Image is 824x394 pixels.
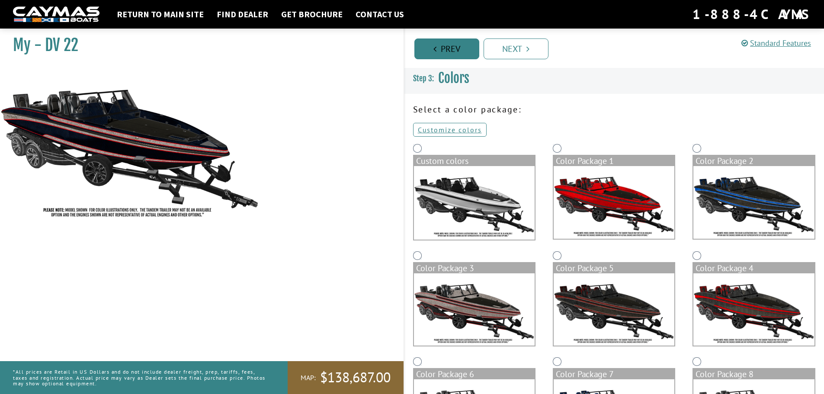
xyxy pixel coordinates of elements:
a: MAP:$138,687.00 [288,361,404,394]
img: DV22-Base-Layer.png [414,166,535,240]
h1: My - DV 22 [13,35,382,55]
div: Color Package 5 [554,263,674,273]
img: color_package_363.png [693,166,814,239]
div: Color Package 7 [554,369,674,379]
div: Color Package 8 [693,369,814,379]
div: Color Package 6 [414,369,535,379]
a: Next [484,38,548,59]
span: $138,687.00 [320,368,391,387]
a: Find Dealer [212,9,273,20]
img: color_package_362.png [554,166,674,239]
a: Return to main site [112,9,208,20]
a: Prev [414,38,479,59]
p: *All prices are Retail in US Dollars and do not include dealer freight, prep, tariffs, fees, taxe... [13,365,268,391]
p: Select a color package: [413,103,816,116]
span: MAP: [301,373,316,382]
div: Color Package 4 [693,263,814,273]
a: Get Brochure [277,9,347,20]
img: white-logo-c9c8dbefe5ff5ceceb0f0178aa75bf4bb51f6bca0971e226c86eb53dfe498488.png [13,6,99,22]
div: Color Package 2 [693,156,814,166]
img: color_package_364.png [414,273,535,346]
div: Color Package 1 [554,156,674,166]
a: Contact Us [351,9,408,20]
a: Customize colors [413,123,487,137]
img: color_package_365.png [554,273,674,346]
div: 1-888-4CAYMAS [693,5,811,24]
div: Custom colors [414,156,535,166]
img: color_package_366.png [693,273,814,346]
a: Standard Features [741,38,811,48]
div: Color Package 3 [414,263,535,273]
